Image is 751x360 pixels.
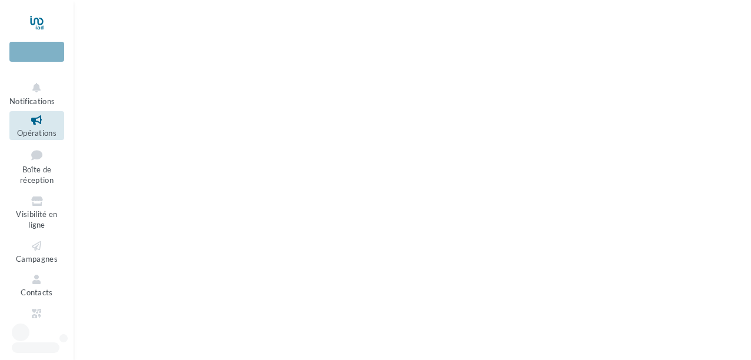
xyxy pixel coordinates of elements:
[17,128,57,138] span: Opérations
[16,209,57,230] span: Visibilité en ligne
[16,254,58,264] span: Campagnes
[20,165,54,185] span: Boîte de réception
[9,42,64,62] div: Nouvelle campagne
[9,111,64,140] a: Opérations
[9,96,55,106] span: Notifications
[9,271,64,299] a: Contacts
[9,192,64,232] a: Visibilité en ligne
[9,305,64,334] a: Médiathèque
[21,288,53,297] span: Contacts
[9,237,64,266] a: Campagnes
[9,145,64,188] a: Boîte de réception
